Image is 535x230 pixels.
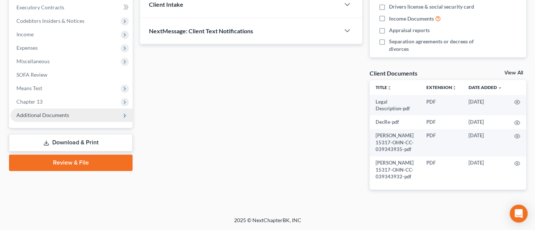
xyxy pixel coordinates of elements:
div: 2025 © NextChapterBK, INC [55,217,480,230]
span: SOFA Review [16,71,47,78]
a: Extensionunfold_more [426,85,457,90]
td: [PERSON_NAME] 15317-OHN-CC-039343935-pdf [370,129,420,156]
span: Drivers license & social security card [389,3,474,10]
span: Executory Contracts [16,4,64,10]
td: PDF [420,129,463,156]
span: Client Intake [149,1,183,8]
span: Chapter 13 [16,98,43,105]
i: unfold_more [452,86,457,90]
a: Review & File [9,154,133,171]
div: Client Documents [370,69,417,77]
span: Additional Documents [16,112,69,118]
td: PDF [420,95,463,116]
span: Income [16,31,34,37]
span: Codebtors Insiders & Notices [16,18,84,24]
span: Separation agreements or decrees of divorces [389,38,480,53]
td: [DATE] [463,95,508,116]
span: NextMessage: Client Text Notifications [149,27,253,34]
a: View All [504,70,523,76]
a: SOFA Review [10,68,133,82]
td: Legal Description-pdf [370,95,420,116]
td: PDF [420,156,463,184]
td: [PERSON_NAME] 15317-OHN-CC-039343932-pdf [370,156,420,184]
a: Titleunfold_more [376,85,392,90]
td: [DATE] [463,129,508,156]
span: Expenses [16,45,38,51]
a: Executory Contracts [10,1,133,14]
span: Miscellaneous [16,58,50,64]
td: DecRe-pdf [370,115,420,129]
i: expand_more [498,86,502,90]
a: Download & Print [9,134,133,151]
span: Means Test [16,85,42,91]
span: Income Documents [389,15,434,22]
td: [DATE] [463,156,508,184]
div: Open Intercom Messenger [510,205,528,223]
i: unfold_more [387,86,392,90]
td: [DATE] [463,115,508,129]
span: Appraisal reports [389,27,430,34]
td: PDF [420,115,463,129]
a: Date Added expand_more [469,85,502,90]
